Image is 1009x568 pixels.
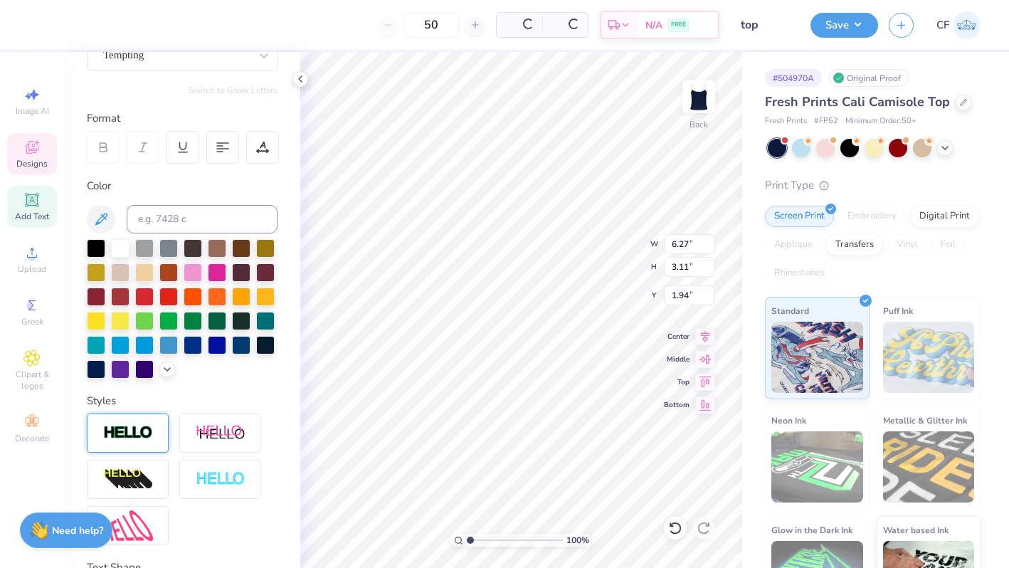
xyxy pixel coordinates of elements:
[883,303,913,318] span: Puff Ink
[685,83,713,111] img: Back
[52,524,103,537] strong: Need help?
[566,534,589,547] span: 100 %
[21,316,43,327] span: Greek
[910,206,979,227] div: Digital Print
[765,263,834,284] div: Rhinestones
[16,105,49,117] span: Image AI
[127,205,278,233] input: e.g. 7428 c
[814,115,838,127] span: # FP52
[765,115,807,127] span: Fresh Prints
[765,234,822,256] div: Applique
[883,522,949,537] span: Water based Ink
[664,332,690,342] span: Center
[664,354,690,364] span: Middle
[826,234,883,256] div: Transfers
[7,369,57,391] span: Clipart & logos
[645,18,662,33] span: N/A
[87,178,278,194] div: Color
[771,303,809,318] span: Standard
[671,20,686,30] span: FREE
[15,211,49,222] span: Add Text
[664,400,690,410] span: Bottom
[690,118,708,131] div: Back
[103,510,153,541] img: Free Distort
[765,177,981,194] div: Print Type
[15,433,49,444] span: Decorate
[771,431,863,503] img: Neon Ink
[883,431,975,503] img: Metallic & Glitter Ink
[18,263,46,275] span: Upload
[829,69,909,87] div: Original Proof
[664,377,690,387] span: Top
[189,85,278,96] button: Switch to Greek Letters
[931,234,965,256] div: Foil
[403,12,459,38] input: – –
[936,17,949,33] span: CF
[765,93,950,110] span: Fresh Prints Cali Camisole Top
[810,13,878,38] button: Save
[103,425,153,441] img: Stroke
[87,110,279,127] div: Format
[196,424,245,442] img: Shadow
[103,468,153,491] img: 3d Illusion
[771,322,863,393] img: Standard
[196,471,245,488] img: Negative Space
[730,11,800,39] input: Untitled Design
[87,393,278,409] div: Styles
[771,413,806,428] span: Neon Ink
[838,206,906,227] div: Embroidery
[16,158,48,169] span: Designs
[953,11,981,39] img: Cameryn Freeman
[771,522,852,537] span: Glow in the Dark Ink
[883,413,967,428] span: Metallic & Glitter Ink
[765,69,822,87] div: # 504970A
[887,234,927,256] div: Vinyl
[845,115,916,127] span: Minimum Order: 50 +
[936,11,981,39] a: CF
[883,322,975,393] img: Puff Ink
[765,206,834,227] div: Screen Print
